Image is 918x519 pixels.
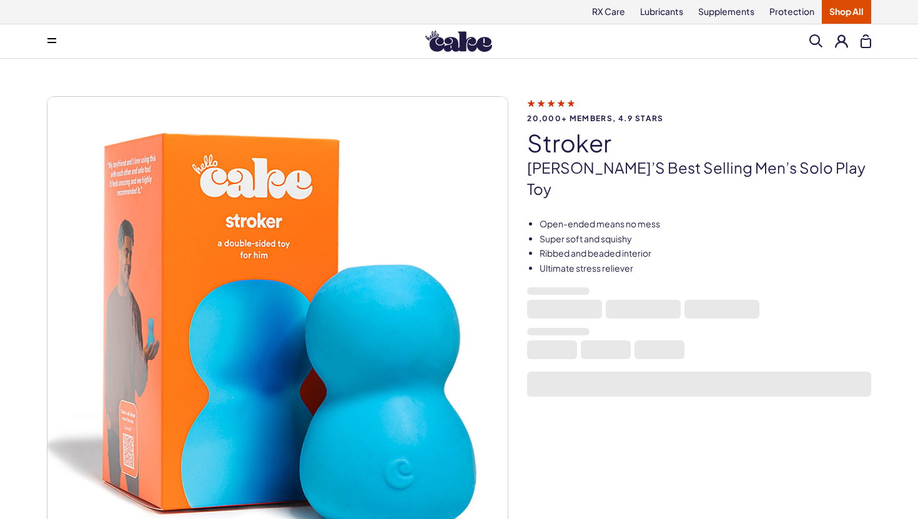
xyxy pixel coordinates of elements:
[540,262,871,275] li: Ultimate stress reliever
[527,97,871,122] a: 20,000+ members, 4.9 stars
[540,218,871,230] li: Open-ended means no mess
[527,157,871,199] p: [PERSON_NAME]’s best selling men’s solo play toy
[527,114,871,122] span: 20,000+ members, 4.9 stars
[540,233,871,245] li: Super soft and squishy
[425,31,492,52] img: Hello Cake
[540,247,871,260] li: Ribbed and beaded interior
[527,130,871,156] h1: stroker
